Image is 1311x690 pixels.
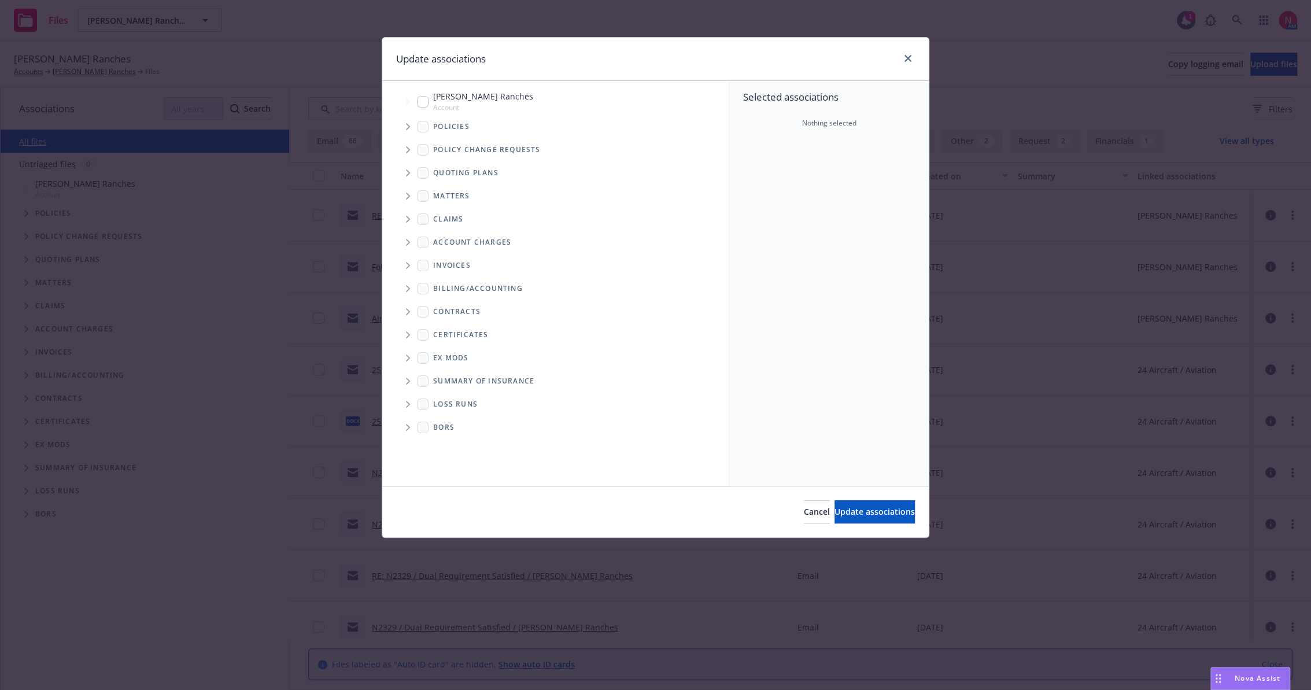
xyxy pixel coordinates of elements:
span: Matters [433,193,470,200]
span: Invoices [433,262,471,269]
a: close [901,51,915,65]
span: Billing/Accounting [433,285,523,292]
div: Tree Example [382,88,729,276]
span: Cancel [804,506,830,517]
span: Quoting plans [433,169,498,176]
span: Loss Runs [433,401,478,408]
span: Nova Assist [1235,673,1280,683]
button: Update associations [834,500,915,523]
span: Certificates [433,331,488,338]
span: Selected associations [743,90,915,104]
h1: Update associations [396,51,486,67]
div: Folder Tree Example [382,277,729,439]
span: Account [433,102,533,112]
button: Nova Assist [1210,667,1290,690]
span: Ex Mods [433,355,468,361]
span: Contracts [433,308,481,315]
span: Account charges [433,239,511,246]
span: Claims [433,216,463,223]
button: Cancel [804,500,830,523]
span: Nothing selected [802,118,856,128]
span: [PERSON_NAME] Ranches [433,90,533,102]
span: Policies [433,123,470,130]
span: BORs [433,424,455,431]
span: Policy change requests [433,146,540,153]
div: Drag to move [1211,667,1225,689]
span: Update associations [834,506,915,517]
span: Summary of insurance [433,378,534,385]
